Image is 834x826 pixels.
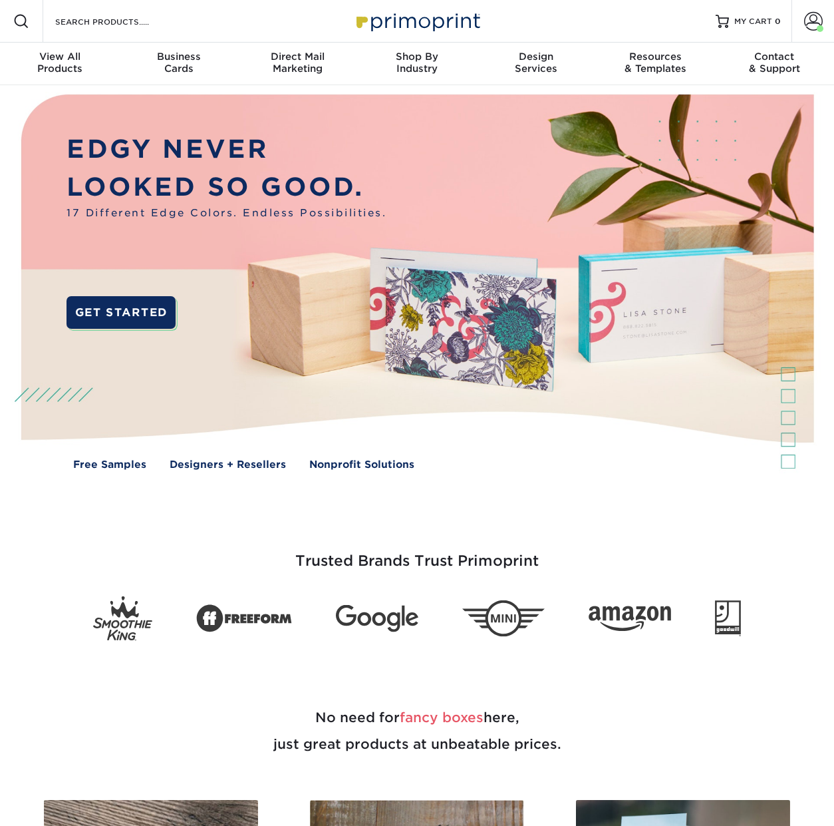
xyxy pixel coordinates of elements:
[238,51,357,63] span: Direct Mail
[170,457,286,473] a: Designers + Resellers
[67,168,386,206] p: LOOKED SO GOOD.
[734,16,772,27] span: MY CART
[28,672,806,789] h2: No need for here, just great products at unbeatable prices.
[596,43,715,85] a: Resources& Templates
[196,597,292,640] img: Freeform
[67,130,386,168] p: EDGY NEVER
[477,51,596,63] span: Design
[357,51,476,63] span: Shop By
[477,51,596,75] div: Services
[73,457,146,473] a: Free Samples
[357,43,476,85] a: Shop ByIndustry
[119,51,238,63] span: Business
[715,43,834,85] a: Contact& Support
[477,43,596,85] a: DesignServices
[357,51,476,75] div: Industry
[596,51,715,63] span: Resources
[54,13,184,29] input: SEARCH PRODUCTS.....
[238,43,357,85] a: Direct MailMarketing
[93,596,152,641] img: Smoothie King
[715,51,834,63] span: Contact
[28,520,806,586] h3: Trusted Brands Trust Primoprint
[400,710,484,725] span: fancy boxes
[350,7,484,35] img: Primoprint
[589,606,671,631] img: Amazon
[336,605,418,632] img: Google
[119,51,238,75] div: Cards
[309,457,414,473] a: Nonprofit Solutions
[119,43,238,85] a: BusinessCards
[238,51,357,75] div: Marketing
[775,17,781,26] span: 0
[67,296,176,329] a: GET STARTED
[596,51,715,75] div: & Templates
[715,51,834,75] div: & Support
[462,600,545,637] img: Mini
[67,206,386,221] span: 17 Different Edge Colors. Endless Possibilities.
[715,600,741,636] img: Goodwill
